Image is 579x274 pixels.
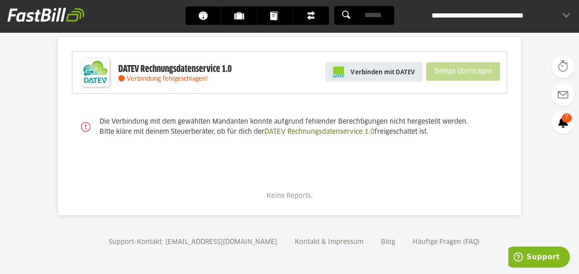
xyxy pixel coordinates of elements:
[306,6,321,25] span: Finanzen
[7,7,84,22] img: fastbill_logo_white.png
[409,239,483,245] a: Häufige Fragen (FAQ)
[257,6,292,25] a: Dokumente
[561,113,572,123] span: 7
[551,111,574,134] a: 7
[185,6,221,25] a: Dashboard
[333,66,344,77] img: pi-datev-logo-farbig-24.svg
[508,246,570,269] iframe: Öffnet ein Widget, in dem Sie weitere Informationen finden
[270,6,285,25] span: Dokumente
[105,239,281,245] a: Support-Kontakt: [EMAIL_ADDRESS][DOMAIN_NAME]
[378,239,398,245] a: Blog
[198,6,213,25] span: Dashboard
[267,193,313,199] span: Keine Reports.
[221,6,257,25] a: Kunden
[292,239,367,245] a: Kontakt & Impressum
[426,62,500,81] sl-button: Belege übertragen
[127,76,208,82] span: Verbindung fehlgeschlagen!
[264,129,374,135] a: DATEV Rechnungsdatenservice 1.0
[293,6,328,25] a: Finanzen
[325,62,422,82] a: Verbinden mit DATEV
[77,54,114,91] img: DATEV-Datenservice Logo
[351,67,415,77] span: Verbinden mit DATEV
[118,63,232,75] div: DATEV Rechnungsdatenservice 1.0
[234,6,249,25] span: Kunden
